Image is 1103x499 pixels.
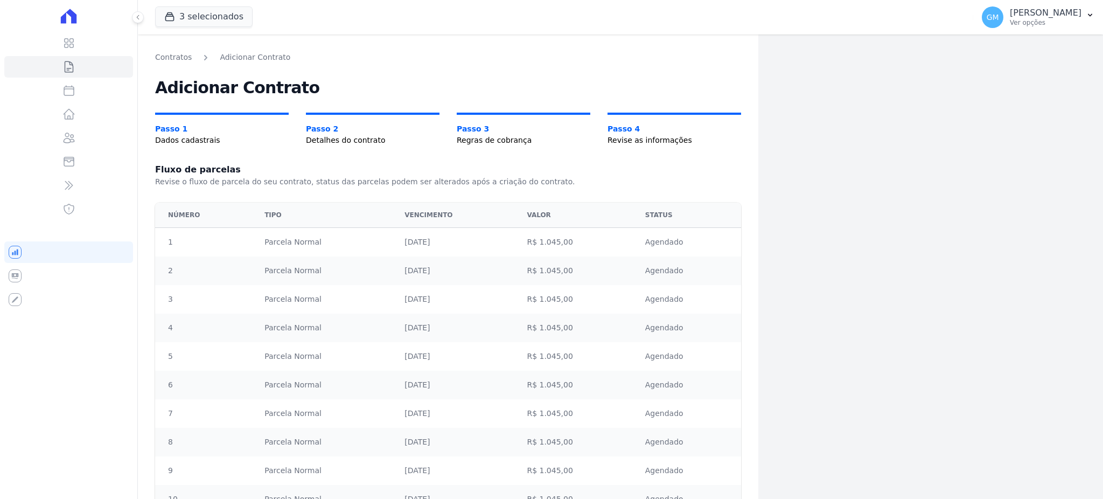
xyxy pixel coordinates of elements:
td: [DATE] [398,456,520,485]
td: R$ 1.045,00 [520,456,638,485]
td: [DATE] [398,285,520,314]
span: Passo 4 [608,123,741,135]
span: GM [987,13,999,21]
td: 5 [155,342,258,371]
span: Detalhes do contrato [306,135,439,146]
th: Número [155,203,258,228]
td: [DATE] [398,428,520,456]
td: Agendado [639,228,741,257]
p: Ver opções [1010,18,1081,27]
span: Passo 3 [457,123,590,135]
th: Tipo [258,203,398,228]
span: Revise as informações [608,135,741,146]
button: GM [PERSON_NAME] Ver opções [973,2,1103,32]
td: 3 [155,285,258,314]
td: Agendado [639,399,741,428]
span: Passo 2 [306,123,439,135]
td: 9 [155,456,258,485]
td: Agendado [639,428,741,456]
a: Contratos [155,52,192,63]
p: Revise o fluxo de parcela do seu contrato, status das parcelas podem ser alterados após a criação... [155,176,741,188]
span: Passo 1 [155,123,289,135]
th: Vencimento [398,203,520,228]
td: Parcela Normal [258,371,398,399]
td: R$ 1.045,00 [520,257,638,285]
span: Dados cadastrais [155,135,289,146]
td: 7 [155,399,258,428]
td: R$ 1.045,00 [520,371,638,399]
td: [DATE] [398,371,520,399]
td: Agendado [639,314,741,342]
h2: Adicionar Contrato [155,80,741,95]
td: R$ 1.045,00 [520,314,638,342]
td: Parcela Normal [258,456,398,485]
td: 4 [155,314,258,342]
td: Parcela Normal [258,228,398,257]
td: Agendado [639,257,741,285]
td: Parcela Normal [258,257,398,285]
h1: Fluxo de parcelas [155,163,741,176]
span: Regras de cobrança [457,135,590,146]
td: [DATE] [398,228,520,257]
td: Parcela Normal [258,285,398,314]
a: Adicionar Contrato [220,52,290,63]
td: R$ 1.045,00 [520,228,638,257]
td: Parcela Normal [258,399,398,428]
td: 2 [155,257,258,285]
td: Parcela Normal [258,428,398,456]
nav: Breadcrumb [155,52,741,63]
td: Agendado [639,342,741,371]
th: Valor [520,203,638,228]
td: 8 [155,428,258,456]
td: [DATE] [398,342,520,371]
td: Parcela Normal [258,342,398,371]
p: [PERSON_NAME] [1010,8,1081,18]
td: [DATE] [398,314,520,342]
td: [DATE] [398,399,520,428]
nav: Progress [155,113,741,146]
td: R$ 1.045,00 [520,428,638,456]
th: Status [639,203,741,228]
td: Agendado [639,456,741,485]
td: Parcela Normal [258,314,398,342]
td: Agendado [639,371,741,399]
td: R$ 1.045,00 [520,285,638,314]
button: 3 selecionados [155,6,253,27]
td: 6 [155,371,258,399]
td: Agendado [639,285,741,314]
td: 1 [155,228,258,257]
td: [DATE] [398,257,520,285]
td: R$ 1.045,00 [520,399,638,428]
td: R$ 1.045,00 [520,342,638,371]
